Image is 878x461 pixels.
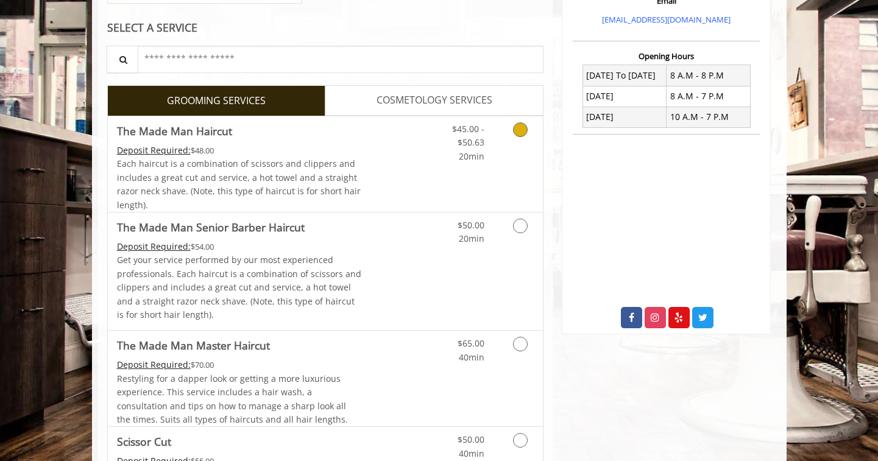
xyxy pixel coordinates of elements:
[459,351,484,363] span: 40min
[117,337,270,354] b: The Made Man Master Haircut
[117,122,232,139] b: The Made Man Haircut
[459,233,484,244] span: 20min
[117,144,191,156] span: This service needs some Advance to be paid before we block your appointment
[452,123,484,148] span: $45.00 - $50.63
[107,46,138,73] button: Service Search
[582,107,667,127] td: [DATE]
[107,22,544,33] div: SELECT A SERVICE
[458,434,484,445] span: $50.00
[667,107,751,127] td: 10 A.M - 7 P.M
[117,158,361,210] span: Each haircut is a combination of scissors and clippers and includes a great cut and service, a ho...
[117,241,191,252] span: This service needs some Advance to be paid before we block your appointment
[667,86,751,107] td: 8 A.M - 7 P.M
[459,448,484,459] span: 40min
[117,219,305,236] b: The Made Man Senior Barber Haircut
[458,337,484,349] span: $65.00
[459,150,484,162] span: 20min
[117,358,362,371] div: $70.00
[117,373,348,425] span: Restyling for a dapper look or getting a more luxurious experience. This service includes a hair ...
[377,93,492,108] span: COSMETOLOGY SERVICES
[117,433,171,450] b: Scissor Cut
[458,219,484,231] span: $50.00
[117,359,191,370] span: This service needs some Advance to be paid before we block your appointment
[667,65,751,86] td: 8 A.M - 8 P.M
[573,52,760,60] h3: Opening Hours
[582,86,667,107] td: [DATE]
[167,93,266,109] span: GROOMING SERVICES
[602,14,731,25] a: [EMAIL_ADDRESS][DOMAIN_NAME]
[117,240,362,253] div: $54.00
[117,253,362,322] p: Get your service performed by our most experienced professionals. Each haircut is a combination o...
[582,65,667,86] td: [DATE] To [DATE]
[117,144,362,157] div: $48.00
